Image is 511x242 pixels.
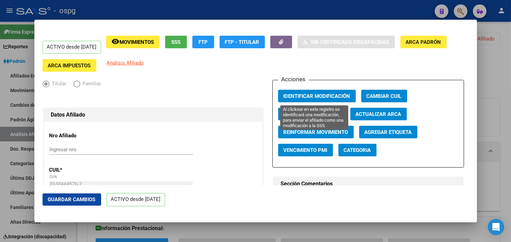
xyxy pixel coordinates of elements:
[49,80,67,88] span: Titular
[367,93,402,99] span: Cambiar CUIL
[198,39,208,45] span: FTP
[49,166,112,174] p: CUIL
[278,108,345,120] button: Agregar Movimiento
[171,39,180,45] span: SSS
[220,36,265,48] button: FTP - Titular
[80,80,101,88] span: Familiar
[48,63,91,69] span: ARCA Impuestos
[350,108,407,120] button: Actualizar ARCA
[107,193,165,206] p: ACTIVO desde [DATE]
[49,132,112,140] p: Nro Afiliado
[284,93,350,99] span: Identificar Modificación
[488,219,504,235] div: Open Intercom Messenger
[106,36,160,48] button: Movimientos
[311,39,389,45] span: Sin Certificado Discapacidad
[278,75,309,84] h3: Acciones
[361,90,407,102] button: Cambiar CUIL
[43,41,101,54] p: ACTIVO desde [DATE]
[356,111,401,117] span: Actualizar ARCA
[359,126,417,138] button: Agregar Etiqueta
[406,39,441,45] span: ARCA Padrón
[281,180,456,188] h1: Sección Comentarios
[284,129,348,135] span: Reinformar Movimiento
[112,37,120,46] mat-icon: remove_red_eye
[165,36,187,48] button: SSS
[365,129,412,135] span: Agregar Etiqueta
[278,90,356,102] button: Identificar Modificación
[338,144,377,156] button: Categoria
[192,36,214,48] button: FTP
[298,36,395,48] button: Sin Certificado Discapacidad
[51,111,256,119] h1: Datos Afiliado
[43,59,96,72] button: ARCA Impuestos
[400,36,447,48] button: ARCA Padrón
[284,147,328,153] span: Vencimiento PMI
[48,196,96,203] span: Guardar Cambios
[107,60,144,66] span: Análisis Afiliado
[225,39,259,45] span: FTP - Titular
[278,126,354,138] button: Reinformar Movimiento
[278,144,333,156] button: Vencimiento PMI
[120,39,154,45] span: Movimientos
[284,111,339,117] span: Agregar Movimiento
[43,193,101,206] button: Guardar Cambios
[43,82,108,88] mat-radio-group: Elija una opción
[344,147,371,153] span: Categoria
